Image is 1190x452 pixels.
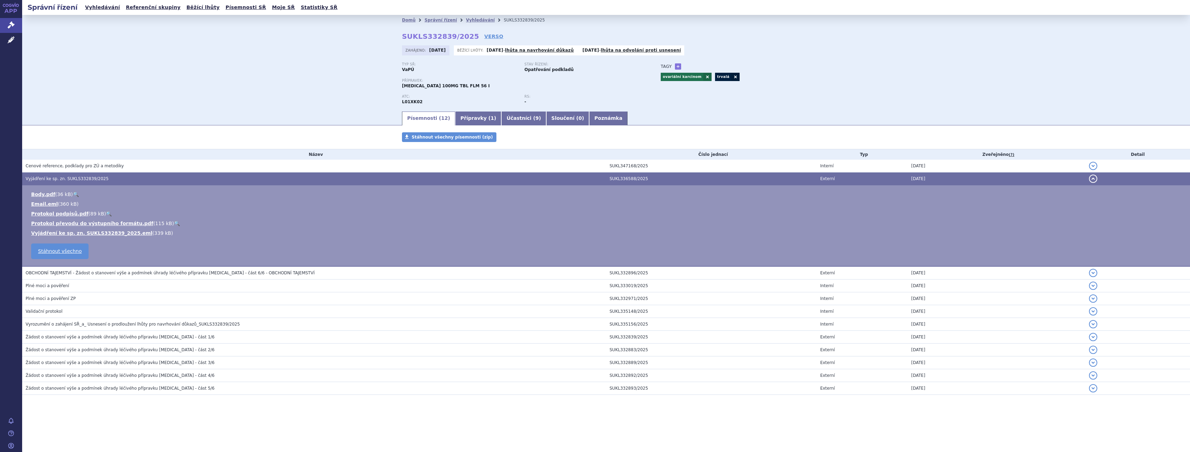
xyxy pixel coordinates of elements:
a: lhůta na navrhování důkazů [505,48,574,53]
button: detail [1089,371,1097,380]
a: 🔍 [174,221,180,226]
td: [DATE] [908,344,1086,356]
h2: Správní řízení [22,2,83,12]
button: detail [1089,294,1097,303]
td: [DATE] [908,172,1086,185]
td: [DATE] [908,382,1086,395]
span: Stáhnout všechny písemnosti (zip) [412,135,493,140]
a: 🔍 [73,192,79,197]
strong: VaPÚ [402,67,414,72]
span: Interní [820,283,834,288]
td: SUKL332839/2025 [606,331,817,344]
span: Vyjádření ke sp. zn. SUKLS332839/2025 [26,176,109,181]
span: Žádost o stanovení výše a podmínek úhrady léčivého přípravku Zejula - část 5/6 [26,386,214,391]
span: Žádost o stanovení výše a podmínek úhrady léčivého přípravku Zejula - část 3/6 [26,360,214,365]
a: Body.pdf [31,192,55,197]
a: Běžící lhůty [184,3,222,12]
a: Protokol převodu do výstupního formátu.pdf [31,221,153,226]
button: detail [1089,175,1097,183]
span: Žádost o stanovení výše a podmínek úhrady léčivého přípravku Zejula - část 4/6 [26,373,214,378]
span: Interní [820,309,834,314]
td: [DATE] [908,356,1086,369]
h3: Tagy [661,62,672,71]
td: [DATE] [908,160,1086,172]
strong: - [524,99,526,104]
li: ( ) [31,210,1183,217]
a: Domů [402,18,415,23]
a: + [675,63,681,70]
span: Žádost o stanovení výše a podmínek úhrady léčivého přípravku Zejula - část 2/6 [26,347,214,352]
td: SUKL335156/2025 [606,318,817,331]
li: ( ) [31,191,1183,198]
li: ( ) [31,220,1183,227]
button: detail [1089,162,1097,170]
a: Přípravky (1) [455,112,501,125]
span: Vyrozumění o zahájení SŘ_a_ Usnesení o prodloužení lhůty pro navrhování důkazů_SUKLS332839/2025 [26,322,240,327]
strong: [DATE] [583,48,599,53]
a: 🔍 [106,211,112,216]
span: Validační protokol [26,309,63,314]
abbr: (?) [1009,152,1014,157]
button: detail [1089,269,1097,277]
th: Zveřejněno [908,149,1086,160]
td: SUKL336588/2025 [606,172,817,185]
span: 115 kB [155,221,172,226]
span: [MEDICAL_DATA] 100MG TBL FLM 56 I [402,83,490,88]
strong: [DATE] [487,48,503,53]
span: Plné moci a pověření ZP [26,296,76,301]
span: Běžící lhůty: [457,47,485,53]
span: Interní [820,296,834,301]
a: Písemnosti SŘ [223,3,268,12]
td: SUKL332883/2025 [606,344,817,356]
span: 12 [441,115,448,121]
a: Vyhledávání [466,18,495,23]
a: Písemnosti (12) [402,112,455,125]
span: 89 kB [90,211,104,216]
td: SUKL347168/2025 [606,160,817,172]
span: 36 kB [57,192,71,197]
span: Externí [820,386,835,391]
td: [DATE] [908,266,1086,280]
a: trvalá [715,73,731,81]
a: Vyhledávání [83,3,122,12]
td: SUKL332896/2025 [606,266,817,280]
th: Název [22,149,606,160]
strong: SUKLS332839/2025 [402,32,479,41]
td: [DATE] [908,280,1086,292]
span: Plné moci a pověření [26,283,69,288]
td: SUKL332971/2025 [606,292,817,305]
a: Statistiky SŘ [299,3,339,12]
span: Externí [820,347,835,352]
a: ovariální karcinom [661,73,703,81]
a: Protokol podpisů.pdf [31,211,89,216]
a: Sloučení (0) [546,112,589,125]
button: detail [1089,307,1097,316]
button: detail [1089,333,1097,341]
td: SUKL332889/2025 [606,356,817,369]
td: [DATE] [908,292,1086,305]
strong: NIRAPARIB [402,99,423,104]
a: Vyjádření ke sp. zn. SUKLS332839_2025.eml [31,230,152,236]
p: RS: [524,95,640,99]
a: Stáhnout všechny písemnosti (zip) [402,132,496,142]
span: Externí [820,176,835,181]
p: - [583,47,681,53]
a: Stáhnout všechno [31,243,89,259]
span: 0 [578,115,582,121]
p: ATC: [402,95,518,99]
span: Interní [820,163,834,168]
p: Typ SŘ: [402,62,518,67]
button: detail [1089,358,1097,367]
span: Zahájeno: [405,47,427,53]
button: detail [1089,282,1097,290]
span: Žádost o stanovení výše a podmínek úhrady léčivého přípravku Zejula - část 1/6 [26,335,214,339]
td: [DATE] [908,305,1086,318]
td: SUKL333019/2025 [606,280,817,292]
td: [DATE] [908,318,1086,331]
td: [DATE] [908,369,1086,382]
span: Cenové reference, podklady pro ZÚ a metodiky [26,163,124,168]
td: SUKL332893/2025 [606,382,817,395]
button: detail [1089,346,1097,354]
span: Externí [820,360,835,365]
td: [DATE] [908,331,1086,344]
